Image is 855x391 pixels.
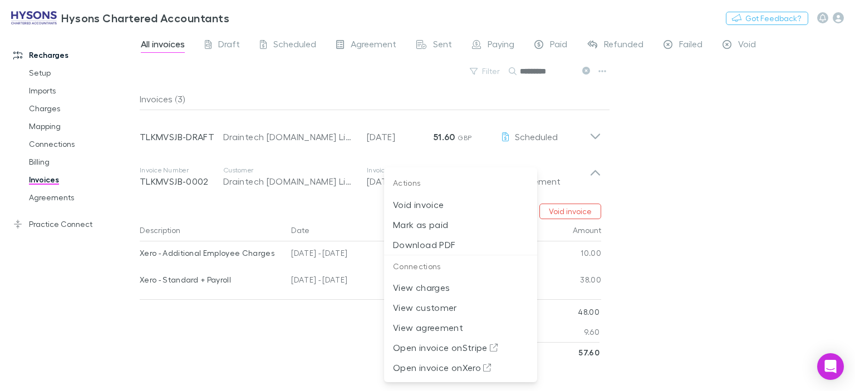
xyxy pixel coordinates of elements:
div: Open Intercom Messenger [817,353,844,380]
li: Download PDF [384,235,537,255]
p: Actions [384,172,537,195]
a: Open invoice onStripe [384,341,537,352]
p: Mark as paid [393,218,528,231]
a: View agreement [384,321,537,331]
p: View charges [393,281,528,294]
p: Void invoice [393,198,528,211]
a: View customer [384,301,537,311]
a: Open invoice onXero [384,361,537,372]
li: Void invoice [384,195,537,215]
p: Open invoice on Xero [393,361,528,374]
li: View agreement [384,318,537,338]
li: Mark as paid [384,215,537,235]
a: Download PDF [384,237,537,248]
li: View charges [384,278,537,298]
li: View customer [384,298,537,318]
li: Open invoice onXero [384,358,537,378]
p: Download PDF [393,238,528,251]
li: Open invoice onStripe [384,338,537,358]
p: Connections [384,255,537,278]
p: View agreement [393,321,528,334]
a: View charges [384,281,537,291]
p: View customer [393,301,528,314]
p: Open invoice on Stripe [393,341,528,354]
